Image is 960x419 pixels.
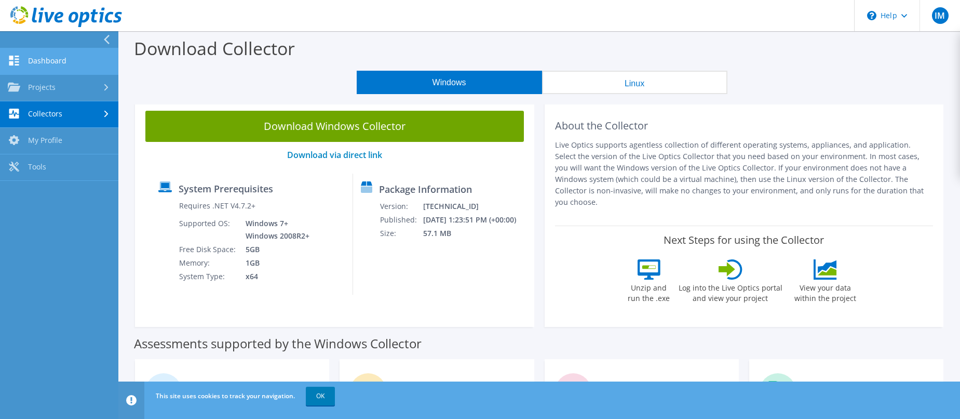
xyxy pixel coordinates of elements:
label: Unzip and run the .exe [625,280,673,304]
td: Free Disk Space: [179,243,238,256]
span: IM [932,7,949,24]
button: Windows [357,71,542,94]
label: Next Steps for using the Collector [664,234,824,246]
td: System Type: [179,270,238,283]
h2: About the Collector [555,120,934,132]
label: View your data within the project [788,280,863,304]
svg: \n [867,11,876,20]
a: OK [306,387,335,405]
td: Windows 7+ Windows 2008R2+ [238,217,312,243]
label: Download Collector [134,36,295,60]
label: Package Information [379,184,472,194]
td: Memory: [179,256,238,270]
td: Supported OS: [179,217,238,243]
label: Assessments supported by the Windows Collector [134,338,422,349]
label: System Prerequisites [179,184,273,194]
button: Linux [542,71,727,94]
td: 1GB [238,256,312,270]
a: Download Windows Collector [145,111,524,142]
label: Requires .NET V4.7.2+ [179,201,255,211]
td: 57.1 MB [423,227,530,240]
span: This site uses cookies to track your navigation. [156,391,295,400]
td: Version: [380,200,423,213]
td: [DATE] 1:23:51 PM (+00:00) [423,213,530,227]
a: Download via direct link [287,149,382,161]
td: Size: [380,227,423,240]
p: Live Optics supports agentless collection of different operating systems, appliances, and applica... [555,139,934,208]
label: Log into the Live Optics portal and view your project [678,280,783,304]
td: 5GB [238,243,312,256]
td: x64 [238,270,312,283]
td: Published: [380,213,423,227]
td: [TECHNICAL_ID] [423,200,530,213]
